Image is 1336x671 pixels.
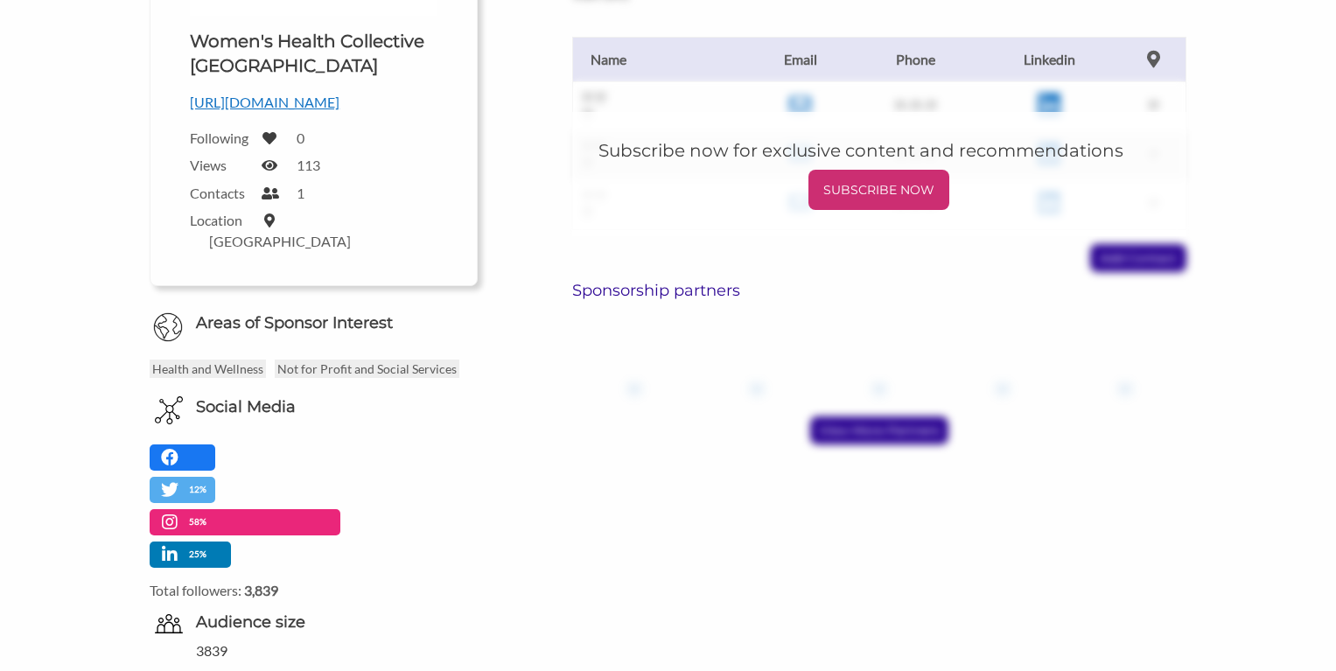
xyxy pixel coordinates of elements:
[977,37,1121,81] th: Linkedin
[153,312,183,342] img: Globe Icon
[196,396,296,418] h6: Social Media
[136,312,491,334] h6: Areas of Sponsor Interest
[150,582,478,598] label: Total followers:
[853,37,977,81] th: Phone
[598,138,1160,163] h5: Subscribe now for exclusive content and recommendations
[209,233,351,249] label: [GEOGRAPHIC_DATA]
[189,546,211,563] p: 25%
[155,396,183,424] img: Social Media Icon
[297,129,304,146] label: 0
[190,185,251,201] label: Contacts
[150,360,266,378] p: Health and Wellness
[572,281,1186,300] h6: Sponsorship partners
[189,481,211,498] p: 12%
[573,37,748,81] th: Name
[275,360,459,378] p: Not for Profit and Social Services
[190,129,251,146] label: Following
[190,212,251,228] label: Location
[196,640,491,661] div: 3839
[190,29,437,78] h1: Women's Health Collective [GEOGRAPHIC_DATA]
[748,37,854,81] th: Email
[815,177,942,203] p: SUBSCRIBE NOW
[598,170,1160,210] a: SUBSCRIBE NOW
[297,157,320,173] label: 113
[190,91,437,114] p: [URL][DOMAIN_NAME]
[244,582,278,598] strong: 3,839
[196,612,491,633] h6: Audience size
[155,614,183,633] img: org-audience-size-icon-0ecdd2b5.svg
[189,514,211,530] p: 58%
[190,157,251,173] label: Views
[297,185,304,201] label: 1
